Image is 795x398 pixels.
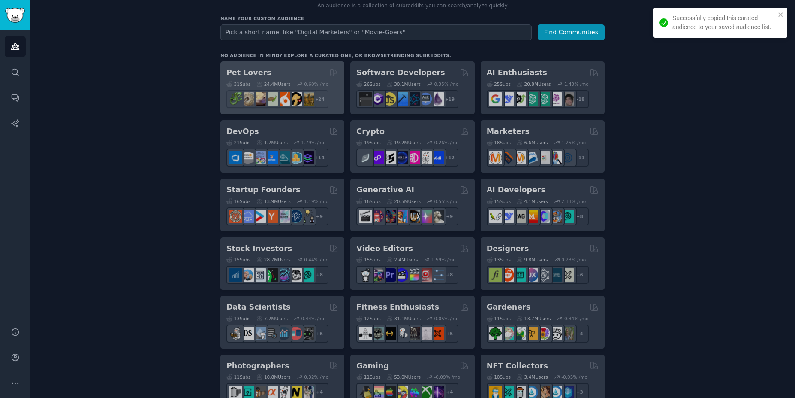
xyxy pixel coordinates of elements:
[220,15,605,21] h3: Name your custom audience
[672,14,775,32] div: Successfully copied this curated audience to your saved audience list.
[220,24,532,40] input: Pick a short name, like "Digital Marketers" or "Movie-Goers"
[220,2,605,10] p: An audience is a collection of subreddits you can search/analyze quickly
[778,11,784,18] button: close
[387,53,449,58] a: trending subreddits
[538,24,605,40] button: Find Communities
[5,8,25,23] img: GummySearch logo
[220,52,451,58] div: No audience in mind? Explore a curated one, or browse .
